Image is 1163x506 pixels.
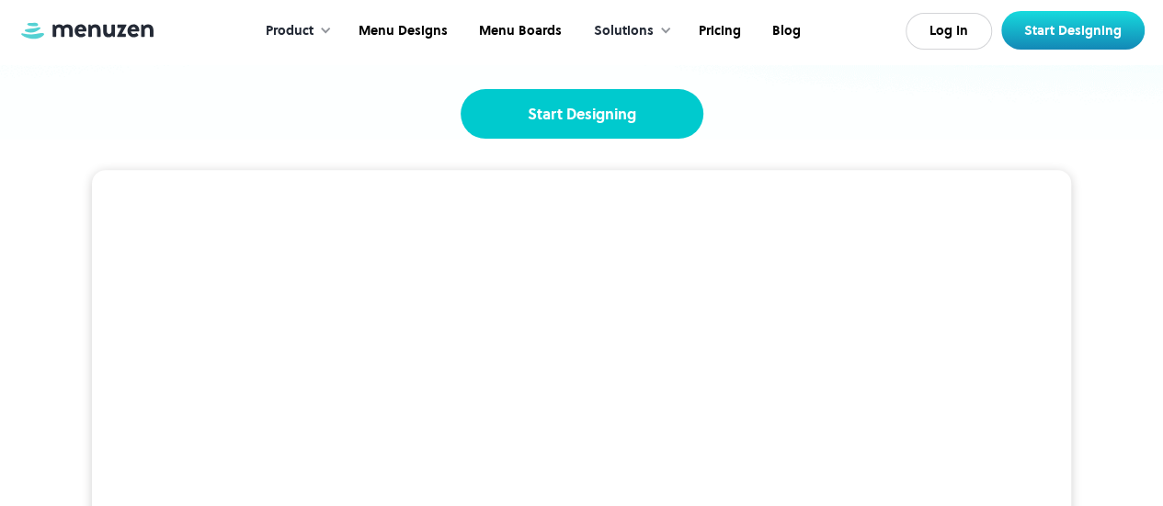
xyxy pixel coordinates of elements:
a: Start Designing [1001,11,1145,50]
div: Product [266,21,314,41]
a: Menu Boards [462,3,576,60]
a: Pricing [681,3,755,60]
a: Menu Designs [341,3,462,60]
a: Start Designing [461,89,703,139]
a: Log In [906,13,992,50]
div: Solutions [576,3,681,60]
div: Product [247,3,341,60]
div: Solutions [594,21,654,41]
a: Blog [755,3,815,60]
